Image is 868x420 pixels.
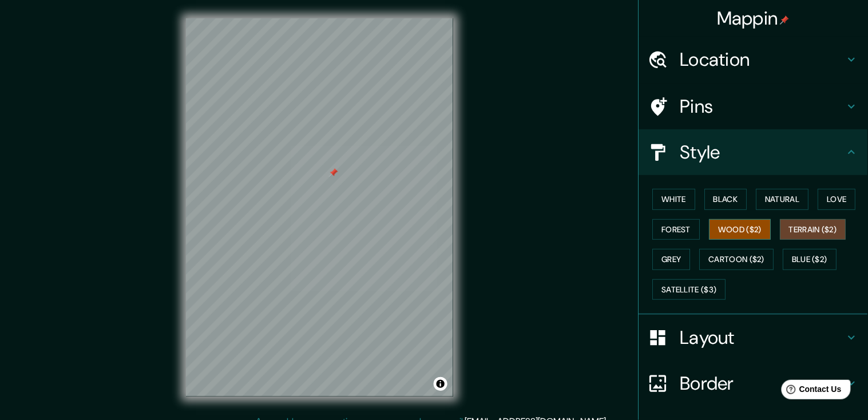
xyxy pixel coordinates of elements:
h4: Border [680,372,845,395]
button: Natural [756,189,809,210]
div: Location [639,37,868,82]
iframe: Help widget launcher [766,375,855,407]
h4: Pins [680,95,845,118]
button: Satellite ($3) [653,279,726,300]
button: Wood ($2) [710,219,771,240]
div: Pins [639,84,868,129]
h4: Style [680,141,845,164]
div: Border [639,360,868,406]
h4: Location [680,48,845,71]
button: Love [818,189,856,210]
button: Terrain ($2) [780,219,847,240]
button: Blue ($2) [783,249,837,270]
button: Forest [653,219,700,240]
div: Style [639,129,868,175]
button: Grey [653,249,691,270]
button: Cartoon ($2) [700,249,774,270]
canvas: Map [186,18,453,397]
button: White [653,189,696,210]
button: Toggle attribution [434,377,447,391]
button: Black [705,189,748,210]
h4: Layout [680,326,845,349]
h4: Mappin [718,7,790,30]
div: Layout [639,315,868,360]
img: pin-icon.png [780,15,790,25]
